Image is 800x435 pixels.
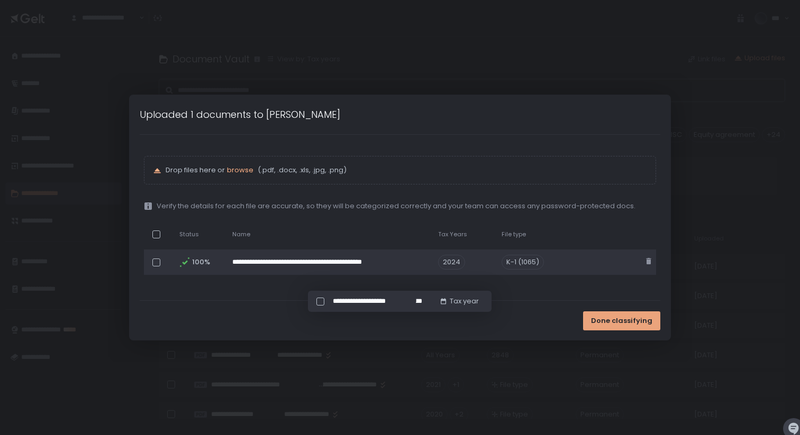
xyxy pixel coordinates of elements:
span: 2024 [438,255,465,270]
span: Status [179,230,199,238]
span: (.pdf, .docx, .xls, .jpg, .png) [256,165,347,175]
span: File type [502,230,526,238]
div: K-1 (1065) [502,255,544,270]
button: Done classifying [583,311,660,330]
span: browse [227,165,253,175]
span: Verify the details for each file are accurate, so they will be categorized correctly and your tea... [157,201,635,211]
span: 100% [192,257,209,267]
h1: Uploaded 1 documents to [PERSON_NAME] [140,107,340,122]
button: Tax year [439,297,479,306]
button: browse [227,165,253,175]
p: Drop files here or [166,165,647,175]
span: Tax Years [438,230,467,238]
span: Name [232,230,250,238]
span: Done classifying [591,316,652,326]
